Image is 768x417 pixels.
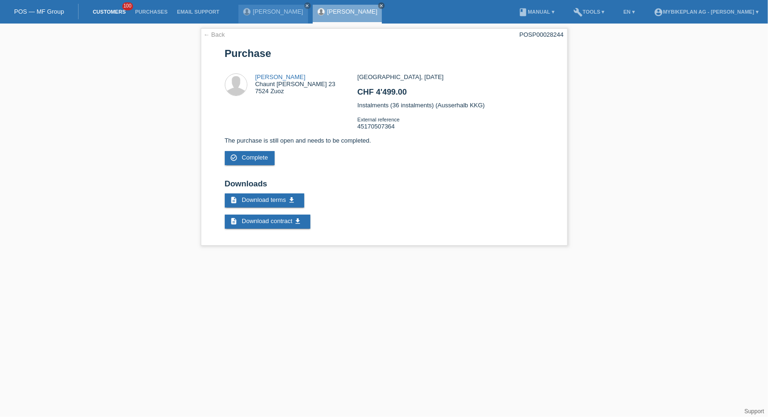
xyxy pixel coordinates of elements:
i: get_app [288,196,295,204]
i: close [305,3,310,8]
span: Download contract [242,217,293,225]
a: [PERSON_NAME] [327,8,378,15]
a: Purchases [130,9,172,15]
p: The purchase is still open and needs to be completed. [225,137,544,144]
i: description [230,196,238,204]
a: account_circleMybikeplan AG - [PERSON_NAME] ▾ [649,9,763,15]
a: Customers [88,9,130,15]
h2: Downloads [225,179,544,193]
div: Chaunt [PERSON_NAME] 23 7524 Zuoz [255,73,336,95]
h1: Purchase [225,48,544,59]
a: bookManual ▾ [514,9,559,15]
a: POS — MF Group [14,8,64,15]
i: book [518,8,528,17]
i: build [573,8,583,17]
span: Download terms [242,196,286,203]
a: EN ▾ [619,9,640,15]
a: description Download contract get_app [225,215,311,229]
a: buildTools ▾ [569,9,610,15]
a: close [304,2,311,9]
a: ← Back [204,31,225,38]
div: [GEOGRAPHIC_DATA], [DATE] Instalments (36 instalments) (Ausserhalb KKG) 45170507364 [357,73,543,137]
i: description [230,217,238,225]
a: close [378,2,385,9]
i: check_circle_outline [230,154,238,161]
span: External reference [357,117,400,122]
h2: CHF 4'499.00 [357,88,543,102]
a: Email Support [172,9,224,15]
div: POSP00028244 [520,31,564,38]
i: close [379,3,384,8]
i: account_circle [654,8,663,17]
a: description Download terms get_app [225,193,304,208]
span: Complete [242,154,268,161]
a: [PERSON_NAME] [253,8,303,15]
i: get_app [294,217,301,225]
a: check_circle_outline Complete [225,151,275,165]
a: [PERSON_NAME] [255,73,306,80]
a: Support [744,408,764,415]
span: 100 [122,2,134,10]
